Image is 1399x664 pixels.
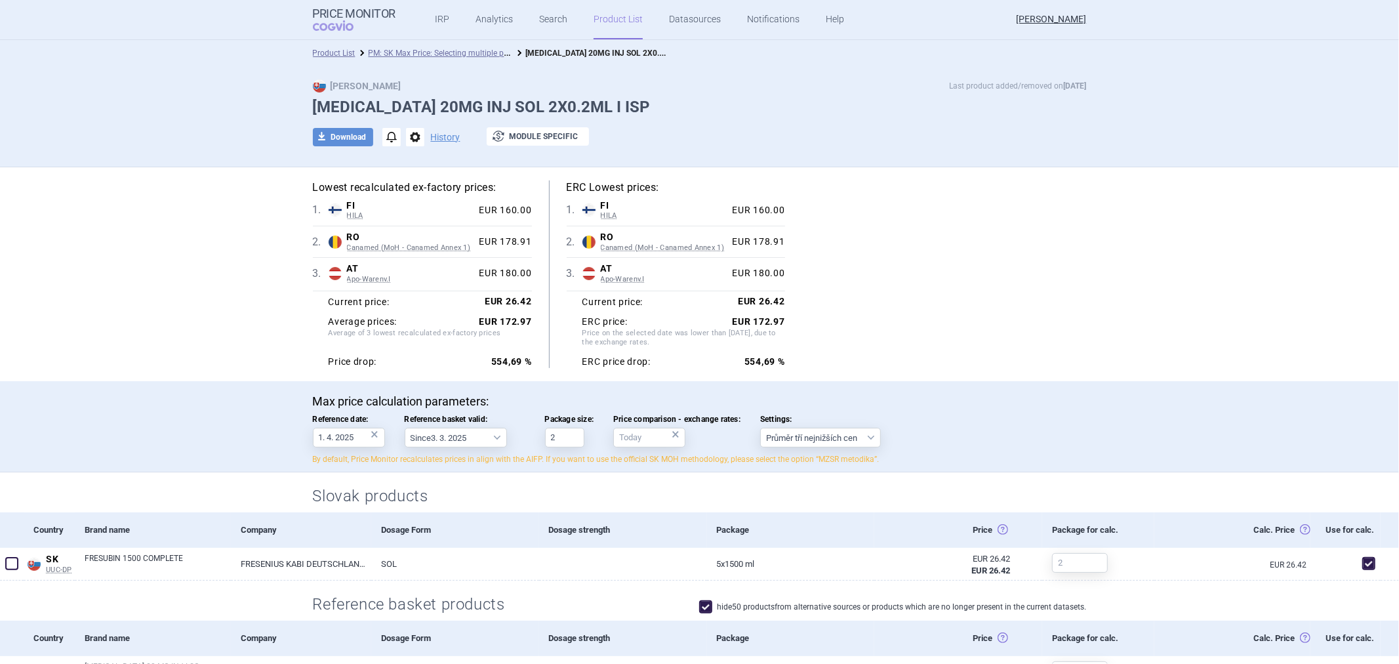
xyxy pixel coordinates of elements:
[313,47,355,60] li: Product List
[313,486,1087,507] h2: Slovak products
[313,81,401,91] strong: [PERSON_NAME]
[474,236,532,248] div: EUR 178.91
[727,205,785,217] div: EUR 160.00
[1154,512,1310,548] div: Calc. Price
[1310,621,1381,656] div: Use for calc.
[567,180,785,195] h5: ERC Lowest prices:
[231,548,371,580] a: FRESENIUS KABI DEUTSCHLAND GMBH
[487,127,589,146] button: Module specific
[485,296,531,306] strong: EUR 26.42
[744,356,785,367] strong: 554,69 %
[85,552,231,576] a: FRESUBIN 1500 COMPLETE
[1270,561,1310,569] a: EUR 26.42
[347,200,474,212] span: FI
[707,548,875,580] a: 5x1500 ml
[672,427,679,442] div: ×
[347,232,474,243] span: RO
[313,454,1087,465] p: By default, Price Monitor recalculates prices in align with the AIFP. If you want to use the offi...
[371,512,539,548] div: Dosage Form
[707,512,875,548] div: Package
[474,268,532,280] div: EUR 180.00
[369,46,709,58] a: PM: SK Max Price: Selecting multiple product from same country/datasource for calculation bug
[313,594,516,615] h2: Reference basket products
[313,7,396,20] strong: Price Monitor
[733,316,785,327] strong: EUR 172.97
[601,211,727,220] span: HILA
[313,266,329,281] span: 3 .
[371,548,539,580] a: SOL
[539,512,707,548] div: Dosage strength
[727,236,785,248] div: EUR 178.91
[231,621,371,656] div: Company
[313,128,373,146] button: Download
[479,316,532,327] strong: EUR 172.97
[707,621,875,656] div: Package
[582,356,651,368] strong: ERC price drop:
[474,205,532,217] div: EUR 160.00
[727,268,785,280] div: EUR 180.00
[539,621,707,656] div: Dosage strength
[24,512,75,548] div: Country
[545,415,594,424] span: Package size:
[582,203,596,217] img: Finland
[582,297,643,307] strong: Current price:
[24,621,75,656] div: Country
[313,98,1087,117] h1: [MEDICAL_DATA] 20MG INJ SOL 2X0.2ML I ISP
[405,428,507,447] select: Reference basket valid:
[545,428,584,447] input: Package size:
[46,566,75,575] span: UUC-DP
[884,553,1010,565] div: EUR 26.42
[347,243,474,253] span: Canamed (MoH - Canamed Annex 1)
[371,427,379,442] div: ×
[313,180,532,195] h5: Lowest recalculated ex-factory prices:
[601,263,727,275] span: AT
[526,46,695,58] strong: [MEDICAL_DATA] 20MG INJ SOL 2X0.2ML I ISP
[971,566,1010,575] strong: EUR 26.42
[884,553,1010,577] abbr: Ex-Factory bez DPH zo zdroja
[738,296,784,306] strong: EUR 26.42
[347,211,474,220] span: HILA
[950,79,1087,93] p: Last product added/removed on
[567,266,582,281] span: 3 .
[1042,621,1154,656] div: Package for calc.
[582,267,596,280] img: Austria
[567,234,582,250] span: 2 .
[329,316,397,328] strong: Average prices:
[613,415,740,424] span: Price comparison - exchange rates:
[28,558,41,571] img: Slovakia
[329,329,532,350] span: Average of 3 lowest recalculated ex-factory prices
[329,236,342,249] img: Romania
[313,202,329,218] span: 1 .
[329,203,342,217] img: Finland
[613,428,685,447] input: Price comparison - exchange rates:×
[313,20,372,31] span: COGVIO
[601,275,727,284] span: Apo-Warenv.I
[567,202,582,218] span: 1 .
[46,554,75,566] span: SK
[582,329,785,350] span: Price on the selected date was lower than [DATE], due to the exchange rates.
[313,394,1087,409] p: Max price calculation parameters:
[1154,621,1310,656] div: Calc. Price
[874,621,1042,656] div: Price
[313,79,326,93] img: SK
[760,428,881,447] select: Settings:
[313,7,396,32] a: Price MonitorCOGVIO
[24,551,75,574] a: SKSKUUC-DP
[75,512,231,548] div: Brand name
[874,512,1042,548] div: Price
[313,415,385,424] span: Reference date:
[313,49,355,58] a: Product List
[347,263,474,275] span: AT
[582,236,596,249] img: Romania
[1052,553,1108,573] input: 2
[313,428,385,447] input: Reference date:×
[491,356,532,367] strong: 554,69 %
[513,47,670,60] li: HUMIRA 20MG INJ SOL 2X0.2ML I ISP
[405,415,525,424] span: Reference basket valid:
[601,243,727,253] span: Canamed (MoH - Canamed Annex 1)
[231,512,371,548] div: Company
[601,232,727,243] span: RO
[582,316,628,328] strong: ERC price:
[75,621,231,656] div: Brand name
[313,234,329,250] span: 2 .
